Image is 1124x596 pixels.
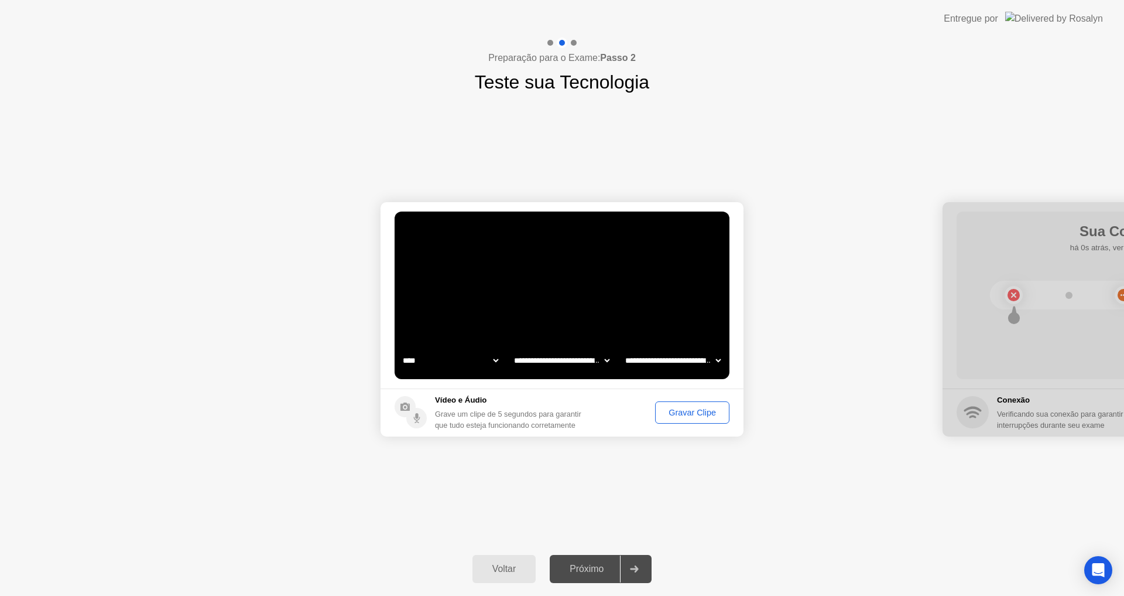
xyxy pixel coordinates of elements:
[476,564,532,574] div: Voltar
[1005,12,1103,25] img: Delivered by Rosalyn
[550,555,652,583] button: Próximo
[623,349,723,372] select: Available microphones
[659,408,725,417] div: Gravar Clipe
[553,564,620,574] div: Próximo
[435,408,591,431] div: Grave um clipe de 5 segundos para garantir que tudo esteja funcionando corretamente
[655,401,729,424] button: Gravar Clipe
[944,12,998,26] div: Entregue por
[435,394,591,406] h5: Vídeo e Áudio
[472,555,536,583] button: Voltar
[475,68,649,96] h1: Teste sua Tecnologia
[488,51,636,65] h4: Preparação para o Exame:
[512,349,612,372] select: Available speakers
[1084,556,1112,584] div: Open Intercom Messenger
[400,349,501,372] select: Available cameras
[600,53,635,63] b: Passo 2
